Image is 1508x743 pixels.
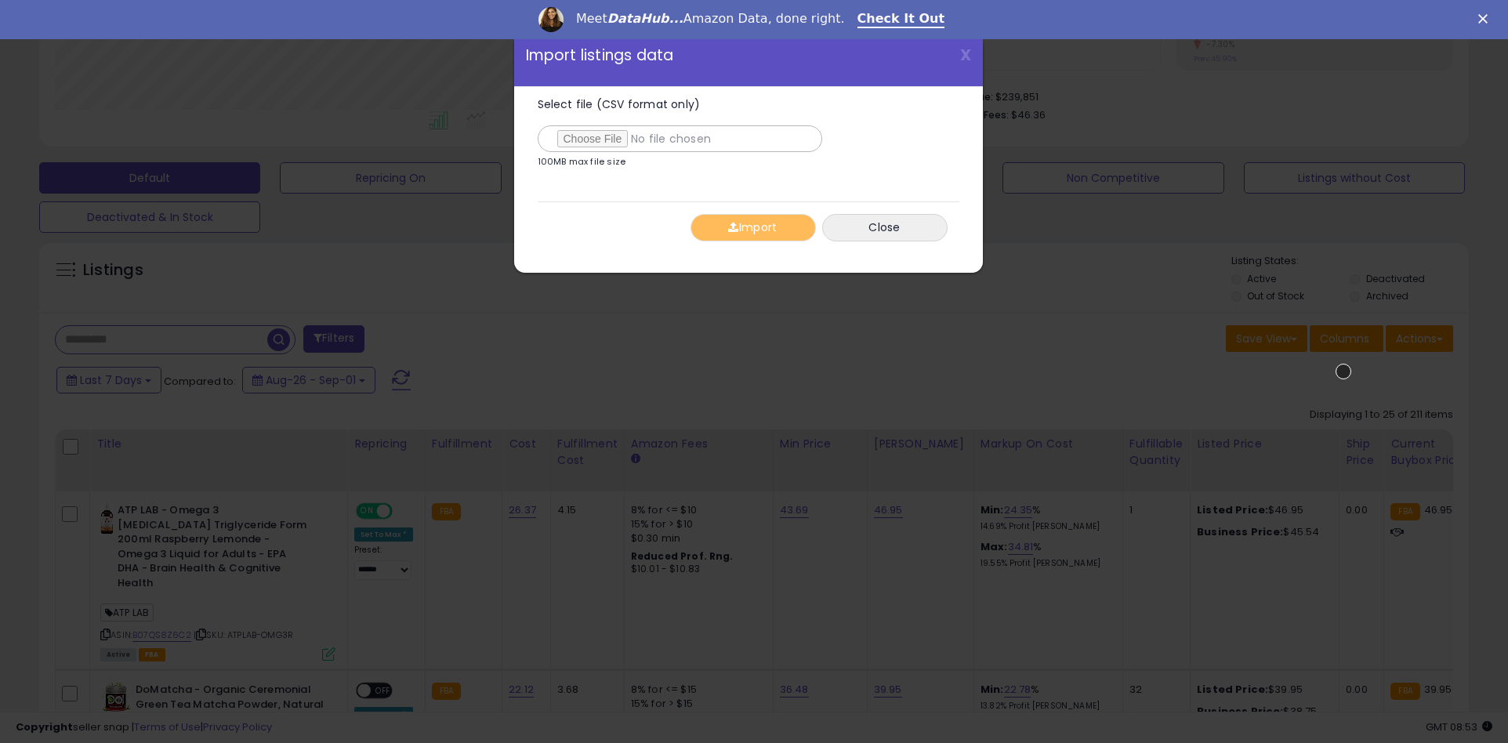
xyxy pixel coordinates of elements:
span: Select file (CSV format only) [538,96,701,112]
button: Close [822,214,948,241]
button: Import [691,214,816,241]
div: Meet Amazon Data, done right. [576,11,845,27]
div: Close [1478,14,1494,24]
i: DataHub... [607,11,683,26]
a: Check It Out [857,11,945,28]
span: Import listings data [526,48,674,63]
p: 100MB max file size [538,158,626,166]
img: Profile image for Georgie [538,7,564,32]
span: X [960,44,971,66]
